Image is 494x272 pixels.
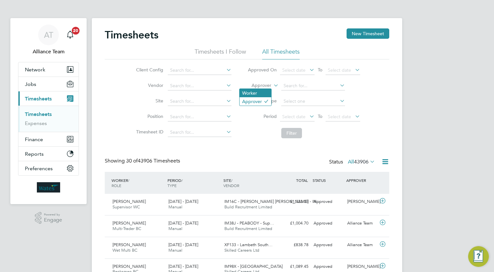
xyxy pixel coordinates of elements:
[168,128,231,137] input: Search for...
[168,220,198,226] span: [DATE] - [DATE]
[195,48,246,59] li: Timesheets I Follow
[248,67,277,73] label: Approved On
[18,91,79,106] button: Timesheets
[25,81,36,87] span: Jobs
[281,128,302,138] button: Filter
[168,66,231,75] input: Search for...
[311,240,345,250] div: Approved
[126,158,138,164] span: 30 of
[18,62,79,77] button: Network
[282,67,306,73] span: Select date
[134,113,163,119] label: Position
[10,18,87,204] nav: Main navigation
[113,199,146,204] span: [PERSON_NAME]
[167,183,177,188] span: TYPE
[316,112,324,120] span: To
[72,27,80,35] span: 20
[113,242,146,247] span: [PERSON_NAME]
[105,158,181,164] div: Showing
[105,28,158,41] h2: Timesheets
[44,212,62,217] span: Powered by
[181,178,183,183] span: /
[18,48,79,56] span: Alliance Team
[113,220,146,226] span: [PERSON_NAME]
[18,106,79,132] div: Timesheets
[18,132,79,146] button: Finance
[25,67,45,73] span: Network
[25,136,43,142] span: Finance
[224,247,259,253] span: Skilled Careers Ltd
[354,159,369,165] span: 43906
[345,174,378,186] div: APPROVER
[110,174,166,191] div: WORKER
[345,261,378,272] div: [PERSON_NAME]
[113,264,146,269] span: [PERSON_NAME]
[168,81,231,90] input: Search for...
[345,196,378,207] div: [PERSON_NAME]
[348,159,375,165] label: All
[224,220,274,226] span: IM38J - PEABODY - Sup…
[311,261,345,272] div: Approved
[311,196,345,207] div: Approved
[328,114,351,120] span: Select date
[113,226,141,231] span: Multi-Trader BC
[224,242,273,247] span: XF133 - Lambeth South…
[64,25,77,45] a: 20
[262,48,300,59] li: All Timesheets
[316,66,324,74] span: To
[277,261,311,272] div: £1,089.45
[168,199,198,204] span: [DATE] - [DATE]
[44,217,62,223] span: Engage
[25,111,52,117] a: Timesheets
[44,31,53,39] span: AT
[223,183,239,188] span: VENDOR
[281,81,345,90] input: Search for...
[222,174,278,191] div: SITE
[168,242,198,247] span: [DATE] - [DATE]
[282,114,306,120] span: Select date
[224,199,321,204] span: IM16C - [PERSON_NAME] [PERSON_NAME] - IN…
[37,182,60,193] img: wates-logo-retina.png
[168,97,231,106] input: Search for...
[168,204,182,210] span: Manual
[35,212,62,224] a: Powered byEngage
[248,113,277,119] label: Period
[113,247,137,253] span: Wet Multi BC
[277,240,311,250] div: £838.78
[277,196,311,207] div: £1,323.03
[240,97,271,106] li: Approver
[25,151,44,157] span: Reports
[328,67,351,73] span: Select date
[311,218,345,229] div: Approved
[134,82,163,88] label: Vendor
[126,158,180,164] span: 43906 Timesheets
[18,25,79,56] a: ATAlliance Team
[281,97,345,106] input: Select one
[18,147,79,161] button: Reports
[224,264,283,269] span: IM98X - [GEOGRAPHIC_DATA]
[240,89,271,97] li: Worker
[168,247,182,253] span: Manual
[25,120,47,126] a: Expenses
[311,174,345,186] div: STATUS
[25,165,53,172] span: Preferences
[345,218,378,229] div: Alliance Team
[224,226,272,231] span: Build Recruitment Limited
[18,77,79,91] button: Jobs
[231,178,232,183] span: /
[242,82,271,89] label: Approver
[113,204,140,210] span: Supervisor WC
[112,183,121,188] span: ROLE
[345,240,378,250] div: Alliance Team
[134,67,163,73] label: Client Config
[168,264,198,269] span: [DATE] - [DATE]
[296,178,308,183] span: TOTAL
[168,112,231,121] input: Search for...
[168,226,182,231] span: Manual
[166,174,222,191] div: PERIOD
[347,28,389,39] button: New Timesheet
[224,204,272,210] span: Build Recruitment Limited
[25,96,52,102] span: Timesheets
[277,218,311,229] div: £1,004.70
[18,161,79,175] button: Preferences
